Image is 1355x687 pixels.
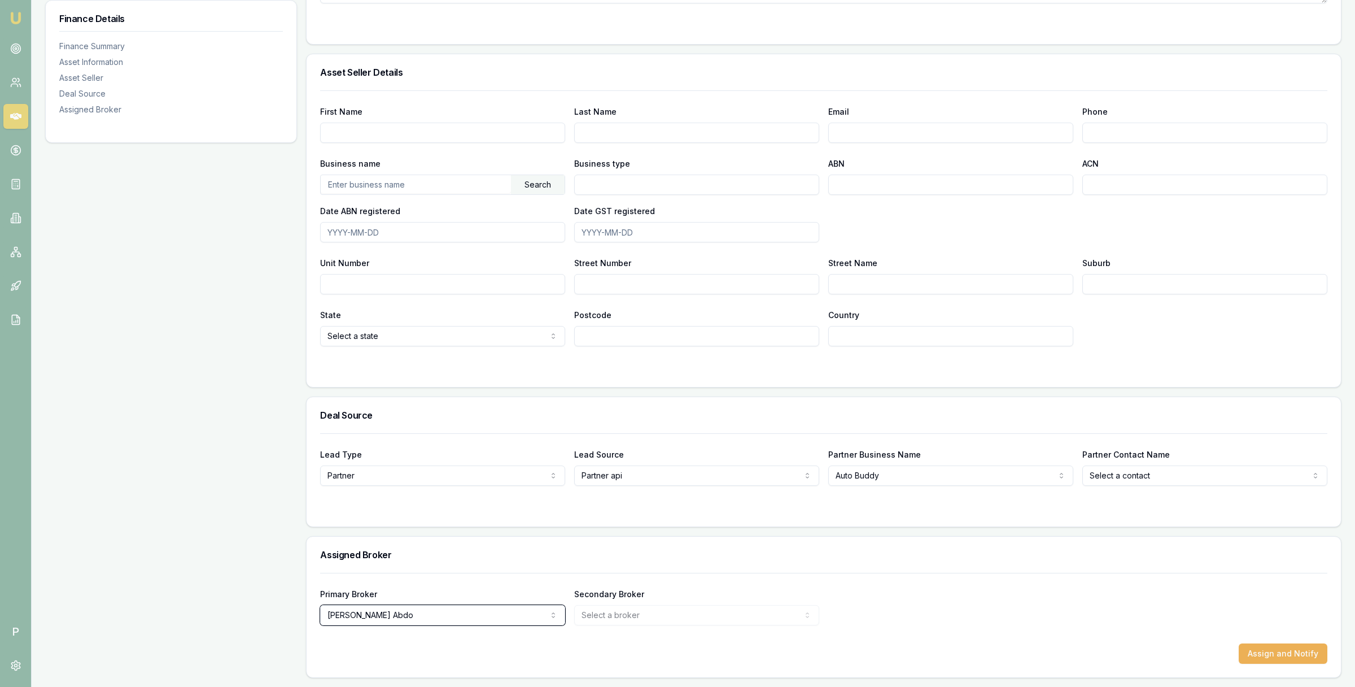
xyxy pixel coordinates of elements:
div: Asset Seller [59,72,283,84]
label: Date GST registered [574,206,655,216]
div: Asset Information [59,56,283,68]
label: Postcode [574,310,611,320]
label: Secondary Broker [574,589,644,599]
label: State [320,310,341,320]
button: Assign and Notify [1239,643,1327,664]
label: ACN [1082,159,1099,168]
label: Partner Contact Name [1082,450,1170,459]
img: emu-icon-u.png [9,11,23,25]
h3: Assigned Broker [320,550,1327,559]
label: Country [828,310,859,320]
label: First Name [320,107,362,116]
input: YYYY-MM-DD [320,222,565,242]
label: Unit Number [320,258,369,268]
label: Email [828,107,849,116]
div: Assigned Broker [59,104,283,115]
div: Search [511,175,565,194]
input: YYYY-MM-DD [574,222,819,242]
label: Suburb [1082,258,1111,268]
label: ABN [828,159,845,168]
label: Partner Business Name [828,450,921,459]
label: Phone [1082,107,1108,116]
label: Lead Source [574,450,624,459]
span: P [3,619,28,644]
label: Street Number [574,258,631,268]
h3: Finance Details [59,14,283,23]
input: Enter business name [321,175,511,193]
label: Street Name [828,258,877,268]
h3: Asset Seller Details [320,68,1327,77]
label: Primary Broker [320,589,377,599]
div: Finance Summary [59,41,283,52]
label: Business type [574,159,630,168]
h3: Deal Source [320,411,1327,420]
div: Deal Source [59,88,283,99]
label: Date ABN registered [320,206,400,216]
label: Business name [320,159,381,168]
label: Lead Type [320,450,362,459]
label: Last Name [574,107,617,116]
